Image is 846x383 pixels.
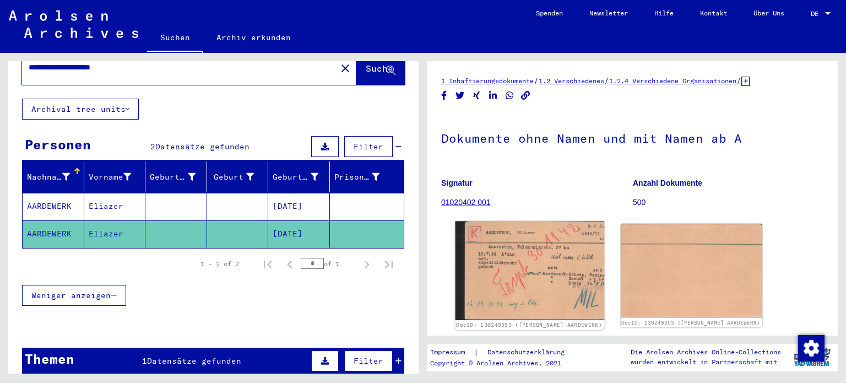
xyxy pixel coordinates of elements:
div: of 1 [301,258,356,269]
mat-cell: Eliazer [84,220,146,247]
div: Geburtsname [150,168,209,186]
span: / [534,75,539,85]
span: 2 [150,142,155,152]
div: Vorname [89,171,132,183]
span: Datensätze gefunden [147,356,241,366]
img: 001.jpg [455,222,604,321]
span: Weniger anzeigen [31,290,111,300]
img: yv_logo.png [791,343,833,371]
button: Share on WhatsApp [504,89,516,103]
button: Filter [344,136,393,157]
button: Clear [334,57,356,79]
a: DocID: 130249353 ([PERSON_NAME] AARDEWERK) [621,320,760,326]
div: Geburtsdatum [273,168,332,186]
div: Geburtsdatum [273,171,318,183]
mat-cell: AARDEWERK [23,193,84,220]
mat-header-cell: Geburtsdatum [268,161,330,192]
mat-header-cell: Nachname [23,161,84,192]
a: DocID: 130249353 ([PERSON_NAME] AARDEWERK) [456,322,602,328]
button: Last page [378,253,400,275]
mat-cell: Eliazer [84,193,146,220]
div: Nachname [27,168,84,186]
div: 1 – 2 of 2 [200,259,239,269]
mat-header-cell: Geburt‏ [207,161,269,192]
h1: Dokumente ohne Namen und mit Namen ab A [441,113,824,161]
img: 002.jpg [621,224,763,317]
button: Copy link [520,89,532,103]
mat-header-cell: Vorname [84,161,146,192]
a: Datenschutzerklärung [479,347,578,358]
button: Previous page [279,253,301,275]
p: wurden entwickelt in Partnerschaft mit [631,357,781,367]
div: Vorname [89,168,145,186]
span: Filter [354,142,383,152]
mat-header-cell: Geburtsname [145,161,207,192]
mat-cell: [DATE] [268,220,330,247]
b: Anzahl Dokumente [633,179,702,187]
span: DE [811,10,823,18]
span: Filter [354,356,383,366]
a: 1.2 Verschiedenes [539,77,604,85]
div: Prisoner # [334,171,380,183]
div: Geburt‏ [211,171,254,183]
button: Share on Facebook [438,89,450,103]
mat-cell: AARDEWERK [23,220,84,247]
a: Archiv erkunden [203,24,304,51]
mat-icon: close [339,62,352,75]
div: Geburt‏ [211,168,268,186]
p: Copyright © Arolsen Archives, 2021 [430,358,578,368]
mat-header-cell: Prisoner # [330,161,404,192]
a: 01020402 001 [441,198,491,207]
button: Archival tree units [22,99,139,120]
button: First page [257,253,279,275]
button: Filter [344,350,393,371]
a: 1 Inhaftierungsdokumente [441,77,534,85]
div: Zustimmung ändern [798,335,824,361]
a: Suchen [147,24,203,53]
button: Share on Xing [471,89,482,103]
div: Prisoner # [334,168,394,186]
button: Weniger anzeigen [22,285,126,306]
span: 1 [142,356,147,366]
div: Personen [25,134,91,154]
span: Suche [366,63,393,74]
button: Suche [356,51,405,85]
p: 500 [633,197,824,208]
img: Zustimmung ändern [798,335,825,362]
span: / [736,75,741,85]
button: Next page [356,253,378,275]
div: Themen [25,349,74,369]
p: Die Arolsen Archives Online-Collections [631,347,781,357]
a: Impressum [430,347,474,358]
b: Signatur [441,179,473,187]
div: Geburtsname [150,171,196,183]
button: Share on Twitter [454,89,466,103]
span: Datensätze gefunden [155,142,250,152]
a: 1.2.4 Verschiedene Organisationen [609,77,736,85]
div: | [430,347,578,358]
button: Share on LinkedIn [487,89,499,103]
mat-cell: [DATE] [268,193,330,220]
div: Nachname [27,171,70,183]
img: Arolsen_neg.svg [9,10,138,38]
span: / [604,75,609,85]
